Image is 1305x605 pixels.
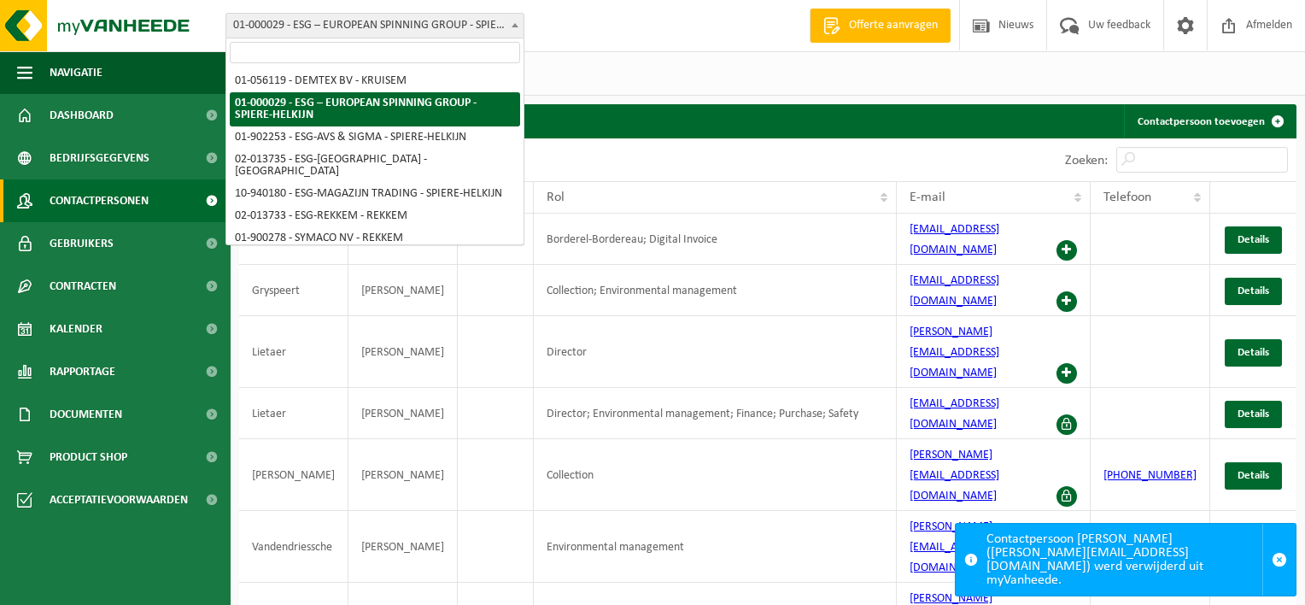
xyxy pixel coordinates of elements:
[1103,469,1197,482] a: [PHONE_NUMBER]
[534,439,897,511] td: Collection
[910,397,999,431] a: [EMAIL_ADDRESS][DOMAIN_NAME]
[1124,104,1295,138] a: Contactpersoon toevoegen
[226,14,524,38] span: 01-000029 - ESG – EUROPEAN SPINNING GROUP - SPIERE-HELKIJN
[230,183,520,205] li: 10-940180 - ESG-MAGAZIJN TRADING - SPIERE-HELKIJN
[50,393,122,436] span: Documenten
[534,511,897,583] td: Environmental management
[50,222,114,265] span: Gebruikers
[225,13,524,38] span: 01-000029 - ESG – EUROPEAN SPINNING GROUP - SPIERE-HELKIJN
[348,316,458,388] td: [PERSON_NAME]
[50,308,102,350] span: Kalender
[910,326,999,379] a: [PERSON_NAME][EMAIL_ADDRESS][DOMAIN_NAME]
[910,223,999,256] a: [EMAIL_ADDRESS][DOMAIN_NAME]
[239,439,348,511] td: [PERSON_NAME]
[239,265,348,316] td: Gryspeert
[50,436,127,479] span: Product Shop
[1238,470,1269,481] span: Details
[1225,401,1282,428] a: Details
[910,449,999,502] a: [PERSON_NAME][EMAIL_ADDRESS][DOMAIN_NAME]
[1225,339,1282,367] a: Details
[845,17,942,34] span: Offerte aanvragen
[230,126,520,149] li: 01-902253 - ESG-AVS & SIGMA - SPIERE-HELKIJN
[810,9,951,43] a: Offerte aanvragen
[348,265,458,316] td: [PERSON_NAME]
[1238,347,1269,358] span: Details
[1225,278,1282,305] a: Details
[348,511,458,583] td: [PERSON_NAME]
[910,191,945,204] span: E-mail
[534,214,897,265] td: Borderel-Bordereau; Digital Invoice
[50,94,114,137] span: Dashboard
[50,179,149,222] span: Contactpersonen
[239,388,348,439] td: Lietaer
[1103,191,1151,204] span: Telefoon
[1238,285,1269,297] span: Details
[230,70,520,92] li: 01-056119 - DEMTEX BV - KRUISEM
[1225,462,1282,490] a: Details
[50,51,102,94] span: Navigatie
[348,439,458,511] td: [PERSON_NAME]
[50,137,149,179] span: Bedrijfsgegevens
[534,316,897,388] td: Director
[50,479,188,521] span: Acceptatievoorwaarden
[1225,226,1282,254] a: Details
[348,388,458,439] td: [PERSON_NAME]
[230,205,520,227] li: 02-013733 - ESG-REKKEM - REKKEM
[1238,234,1269,245] span: Details
[239,511,348,583] td: Vandendriessche
[534,265,897,316] td: Collection; Environmental management
[230,92,520,126] li: 01-000029 - ESG – EUROPEAN SPINNING GROUP - SPIERE-HELKIJN
[230,149,520,183] li: 02-013735 - ESG-[GEOGRAPHIC_DATA] - [GEOGRAPHIC_DATA]
[910,520,999,574] a: [PERSON_NAME][EMAIL_ADDRESS][DOMAIN_NAME]
[910,274,999,308] a: [EMAIL_ADDRESS][DOMAIN_NAME]
[50,265,116,308] span: Contracten
[986,524,1262,596] div: Contactpersoon [PERSON_NAME] ([PERSON_NAME][EMAIL_ADDRESS][DOMAIN_NAME]) werd verwijderd uit myVa...
[50,350,115,393] span: Rapportage
[1065,154,1108,167] label: Zoeken:
[1238,408,1269,420] span: Details
[239,316,348,388] td: Lietaer
[547,191,565,204] span: Rol
[230,227,520,250] li: 01-900278 - SYMACO NV - REKKEM
[534,388,897,439] td: Director; Environmental management; Finance; Purchase; Safety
